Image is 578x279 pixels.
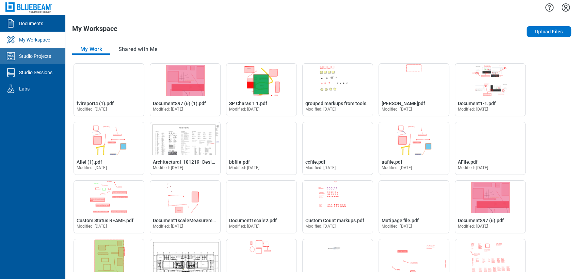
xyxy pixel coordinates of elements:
span: SP Charas 1 1.pdf [229,101,267,106]
div: Open bbfile.pdf in Editor [226,122,297,175]
span: Modified: [DATE] [229,224,259,229]
span: Document1-1.pdf [458,101,496,106]
span: Modified: [DATE] [77,165,107,170]
div: Studio Projects [19,53,51,60]
div: Open Mutipage file.pdf in Editor [379,180,449,233]
span: Modified: [DATE] [77,107,107,112]
span: grouped markups from toolsets.pdf [305,101,382,106]
span: Afiel (1).pdf [77,159,102,165]
div: Open Document1scale2.pdf in Editor [226,180,297,233]
img: AFile.pdf [455,122,525,155]
svg: Documents [5,18,16,29]
div: Open grouped markups from toolsets.pdf in Editor [302,63,373,116]
span: Custom Count markups.pdf [305,218,364,223]
span: Modified: [DATE] [305,165,336,170]
span: Modified: [DATE] [458,224,488,229]
div: Open Document1scaleMeasurementM.pdf in Editor [150,180,221,233]
span: Document1scaleMeasurementM.pdf [153,218,232,223]
img: Chicago Office Set (4).pdf [150,239,220,272]
button: My Work [72,44,110,55]
span: AFile.pdf [458,159,478,165]
div: Studio Sessions [19,69,52,76]
img: Mutipage file.pdf [379,181,449,213]
div: Open Custom Status REAME.pdf in Editor [74,180,144,233]
img: Afiel (1).pdf [74,122,144,155]
div: Open SP Charas 1 1.pdf in Editor [226,63,297,116]
div: Open Document897 (6) (1).pdf in Editor [150,63,221,116]
span: aafile.pdf [382,159,402,165]
div: Open Afiel (1).pdf in Editor [74,122,144,175]
button: Upload Files [527,26,571,37]
div: Open Document897 (6).pdf in Editor [455,180,526,233]
span: fvireport4 (1).pdf [77,101,114,106]
div: Documents [19,20,43,27]
span: Mutipage file.pdf [382,218,419,223]
img: Advance styles (2).pdf [74,239,144,272]
svg: Labs [5,83,16,94]
img: Document with digital signature.pdf [303,239,373,272]
span: Modified: [DATE] [229,107,259,112]
span: Modified: [DATE] [153,165,183,170]
img: Document1-1.pdf [455,64,525,96]
button: Shared with Me [110,44,166,55]
span: Modified: [DATE] [305,107,336,112]
img: aafile.pdf [379,122,449,155]
span: Document897 (6).pdf [458,218,504,223]
img: speacial character test (2).pdf [455,239,525,272]
span: Custom Status REAME.pdf [77,218,133,223]
span: Modified: [DATE] [153,107,183,112]
span: Modified: [DATE] [458,107,488,112]
img: GroupMarkups27624 (2).pdf [226,239,296,272]
div: Open Custom Count markups.pdf in Editor [302,180,373,233]
div: Labs [19,85,30,92]
span: Modified: [DATE] [382,107,412,112]
svg: Studio Sessions [5,67,16,78]
span: Modified: [DATE] [458,165,488,170]
img: Bluebeam, Inc. [5,2,52,12]
span: Modified: [DATE] [382,224,412,229]
span: Modified: [DATE] [382,165,412,170]
h1: My Workspace [72,25,117,36]
div: My Workspace [19,36,50,43]
img: Document897 (6).pdf [455,181,525,213]
svg: Studio Projects [5,51,16,62]
img: Custom Count markups.pdf [303,181,373,213]
img: ccfile.pdf [303,122,373,155]
div: Open B L A N K.pdf in Editor [379,63,449,116]
div: Open fvireport4 (1).pdf in Editor [74,63,144,116]
span: Modified: [DATE] [305,224,336,229]
div: Open ccfile.pdf in Editor [302,122,373,175]
span: Document1scale2.pdf [229,218,277,223]
div: Open AFile.pdf in Editor [455,122,526,175]
span: Document897 (6) (1).pdf [153,101,206,106]
img: Document897 (6) (1).pdf [150,64,220,96]
img: Rotated Multipage pdf.pdf [379,239,449,272]
img: Document1scale2.pdf [226,181,296,213]
svg: My Workspace [5,34,16,45]
span: Modified: [DATE] [153,224,183,229]
button: Settings [560,2,571,13]
img: Custom Status REAME.pdf [74,181,144,213]
span: Modified: [DATE] [77,224,107,229]
span: ccfile.pdf [305,159,325,165]
img: fvireport4 (1).pdf [74,64,144,96]
img: Document1scaleMeasurementM.pdf [150,181,220,213]
div: Open Document1-1.pdf in Editor [455,63,526,116]
div: Open Architectural_181219- Design Review Repaired.pdf in Editor [150,122,221,175]
span: [PERSON_NAME]pdf [382,101,425,106]
img: bbfile.pdf [226,122,296,155]
span: Architectural_181219- Design Review Repaired.pdf [153,159,263,165]
img: B L A N K.pdf [379,64,449,96]
img: grouped markups from toolsets.pdf [303,64,373,96]
span: bbfile.pdf [229,159,250,165]
span: Modified: [DATE] [229,165,259,170]
div: Open aafile.pdf in Editor [379,122,449,175]
img: SP Charas 1 1.pdf [226,64,296,96]
img: Architectural_181219- Design Review Repaired.pdf [150,122,220,155]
